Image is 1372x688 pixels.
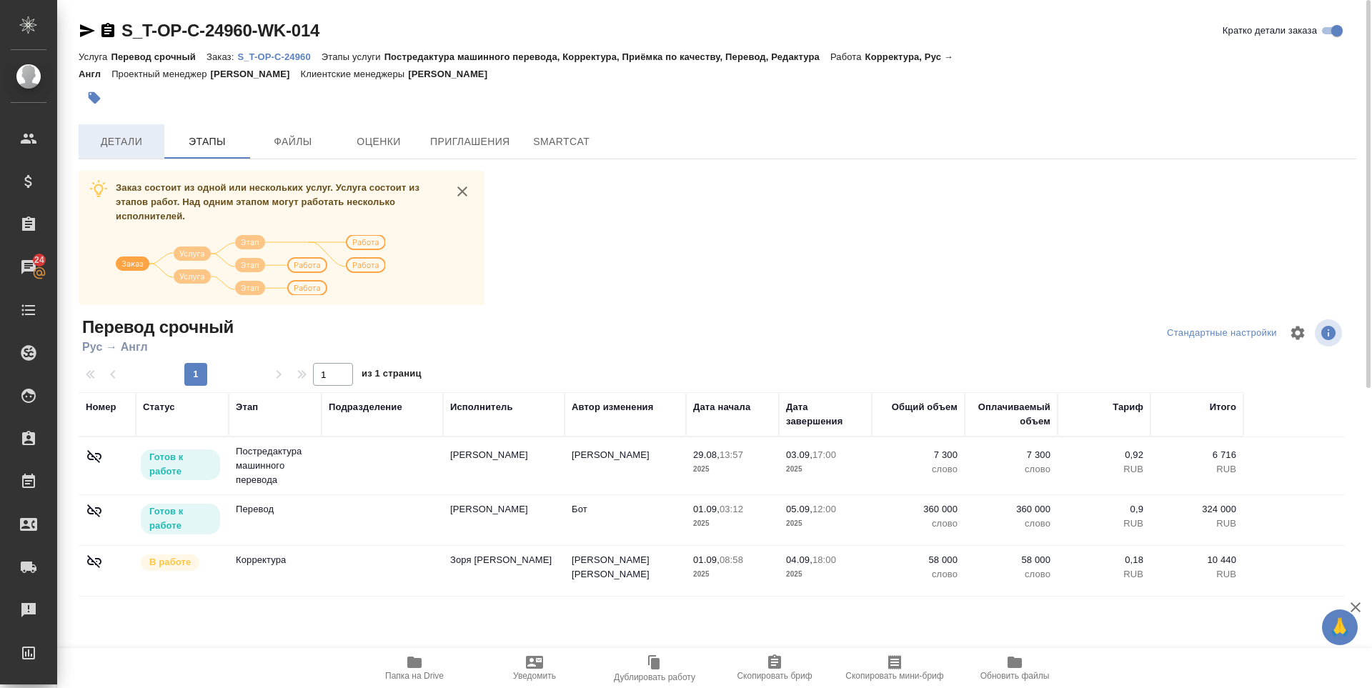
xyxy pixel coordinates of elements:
p: 01.09, [693,554,720,565]
p: RUB [1065,517,1143,531]
span: из 1 страниц [362,365,422,386]
div: Дата начала [693,400,750,414]
p: 2025 [693,567,772,582]
p: 2025 [693,462,772,477]
p: Перевод срочный [111,51,207,62]
td: [PERSON_NAME] [443,441,565,491]
p: Перевод [236,502,314,517]
p: 0,92 [1065,448,1143,462]
td: Зоря [PERSON_NAME] [443,546,565,596]
p: слово [972,462,1050,477]
p: RUB [1065,462,1143,477]
span: Оценки [344,133,413,151]
button: Скопировать бриф [715,648,835,688]
p: Работа [830,51,865,62]
p: 13:57 [720,449,743,460]
p: 2025 [786,462,865,477]
p: слово [972,567,1050,582]
p: [PERSON_NAME] [408,69,498,79]
span: Обновить файлы [980,671,1050,681]
p: 29.08, [693,449,720,460]
p: 2025 [786,517,865,531]
p: 0,18 [1065,553,1143,567]
div: Этап [236,400,258,414]
p: S_T-OP-C-24960 [237,51,321,62]
p: 18:00 [812,554,836,565]
div: Дата завершения [786,400,865,429]
p: Готов к работе [149,504,212,533]
p: 58 000 [879,553,958,567]
p: В работе [149,555,191,569]
p: Заказ: [207,51,237,62]
span: 🙏 [1328,612,1352,642]
td: [PERSON_NAME] [565,441,686,491]
p: RUB [1158,462,1236,477]
p: 2025 [786,567,865,582]
a: S_T-OP-C-24960-WK-014 [121,21,319,40]
p: Клиентские менеджеры [301,69,409,79]
button: Скопировать ссылку для ЯМессенджера [79,22,96,39]
button: Скопировать мини-бриф [835,648,955,688]
p: 17:00 [812,449,836,460]
td: Бот [565,495,686,545]
p: слово [879,517,958,531]
div: Итого [1210,400,1236,414]
div: Тариф [1113,400,1143,414]
a: S_T-OP-C-24960 [237,50,321,62]
button: Добавить тэг [79,82,110,114]
span: Посмотреть информацию [1315,319,1345,347]
div: split button [1163,322,1281,344]
span: Детали [87,133,156,151]
span: SmartCat [527,133,596,151]
p: 360 000 [972,502,1050,517]
p: 05.09, [786,504,812,514]
p: 7 300 [879,448,958,462]
span: 24 [26,253,53,267]
p: 7 300 [972,448,1050,462]
span: Файлы [259,133,327,151]
span: Дублировать работу [614,672,695,682]
div: Исполнитель [450,400,513,414]
p: 03:12 [720,504,743,514]
p: 0,9 [1065,502,1143,517]
button: close [452,181,473,202]
td: [PERSON_NAME] [443,495,565,545]
p: 6 716 [1158,448,1236,462]
p: [PERSON_NAME] [211,69,301,79]
span: Рус → Англ [79,339,234,356]
td: [PERSON_NAME] [PERSON_NAME] [565,546,686,596]
p: слово [972,517,1050,531]
p: Готов к работе [149,450,212,479]
p: 03.09, [786,449,812,460]
p: 01.09, [693,504,720,514]
p: Проектный менеджер [111,69,210,79]
p: 10 440 [1158,553,1236,567]
p: Этапы услуги [322,51,384,62]
span: Скопировать бриф [737,671,812,681]
span: Этапы [173,133,242,151]
button: 🙏 [1322,609,1358,645]
span: Уведомить [513,671,556,681]
span: Настроить таблицу [1281,316,1315,350]
p: 12:00 [812,504,836,514]
div: Автор изменения [572,400,653,414]
div: Номер [86,400,116,414]
div: Общий объем [892,400,958,414]
div: Оплачиваемый объем [972,400,1050,429]
a: 24 [4,249,54,285]
div: Статус [143,400,175,414]
button: Обновить файлы [955,648,1075,688]
p: RUB [1065,567,1143,582]
p: 324 000 [1158,502,1236,517]
p: слово [879,462,958,477]
p: 04.09, [786,554,812,565]
p: 2025 [693,517,772,531]
span: Приглашения [430,133,510,151]
div: Подразделение [329,400,402,414]
p: 08:58 [720,554,743,565]
button: Папка на Drive [354,648,474,688]
p: Корректура [236,553,314,567]
p: слово [879,567,958,582]
span: Скопировать мини-бриф [845,671,943,681]
p: 58 000 [972,553,1050,567]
